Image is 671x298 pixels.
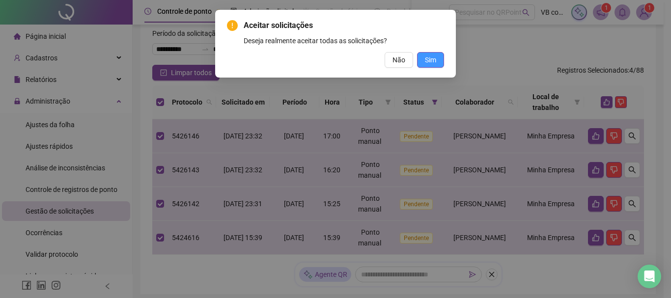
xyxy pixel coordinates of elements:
[244,20,444,31] span: Aceitar solicitações
[638,265,661,288] div: Open Intercom Messenger
[227,20,238,31] span: exclamation-circle
[244,35,444,46] div: Deseja realmente aceitar todas as solicitações?
[417,52,444,68] button: Sim
[392,54,405,65] span: Não
[385,52,413,68] button: Não
[425,54,436,65] span: Sim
